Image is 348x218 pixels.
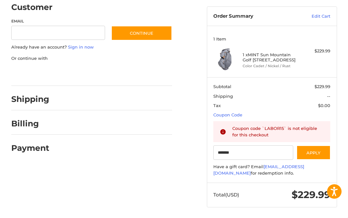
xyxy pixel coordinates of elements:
[314,84,330,89] span: $229.99
[11,119,49,129] h2: Billing
[213,13,293,20] h3: Order Summary
[213,164,304,176] a: [EMAIL_ADDRESS][DOMAIN_NAME]
[213,36,330,41] h3: 1 Item
[11,2,53,12] h2: Customer
[213,145,293,160] input: Gift Certificate or Coupon Code
[9,68,57,79] iframe: PayPal-paypal
[213,84,231,89] span: Subtotal
[68,44,94,50] a: Sign in now
[11,18,105,24] label: Email
[11,55,172,62] p: Or continue with
[243,52,300,63] h4: 1 x MINT Sun Mountain Golf [STREET_ADDRESS]
[111,26,172,41] button: Continue
[11,143,49,153] h2: Payment
[213,103,221,108] span: Tax
[243,63,300,69] li: Color Cadet / Nickel / Rust
[232,125,324,138] div: Coupon code `LABOR15` is not eligible for this checkout
[296,145,331,160] button: Apply
[327,94,330,99] span: --
[213,112,242,117] a: Coupon Code
[213,94,233,99] span: Shipping
[301,48,330,54] div: $229.99
[292,189,330,201] span: $229.99
[293,13,330,20] a: Edit Cart
[11,44,172,50] p: Already have an account?
[213,192,239,198] span: Total (USD)
[11,94,49,104] h2: Shipping
[213,164,330,176] div: Have a gift card? Email for redemption info.
[318,103,330,108] span: $0.00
